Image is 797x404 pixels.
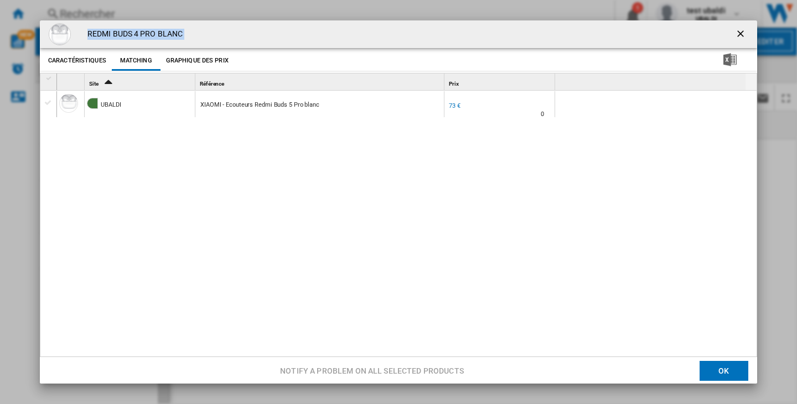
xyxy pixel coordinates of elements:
[87,74,195,91] div: Sort Ascending
[541,109,544,120] div: Délai de livraison : 0 jour
[40,20,757,384] md-dialog: Product popup
[82,29,183,40] h4: REDMI BUDS 4 PRO BLANC
[447,74,555,91] div: Prix Sort None
[195,91,444,117] div: https://www.ubaldi.com/son/casque-ecouteurs/xiaomi/ecouteurs-xiaomi--redmi-buds-5-pro-blanc--7047...
[200,81,224,87] span: Référence
[100,81,117,87] span: Sort Ascending
[449,102,460,109] div: 73 €
[723,53,737,66] img: excel-24x24.png
[101,92,121,118] div: UBALDI
[449,81,459,87] span: Prix
[706,51,754,71] button: Télécharger au format Excel
[87,74,195,91] div: Site Sort Ascending
[200,92,319,118] div: XIAOMI - Ecouteurs Redmi Buds 5 Pro blanc
[198,74,444,91] div: Sort None
[731,23,753,45] button: getI18NText('BUTTONS.CLOSE_DIALOG')
[49,23,71,45] img: MA14CA53ECOUBQU78-00ee3812fd-43-nw.jpg
[198,74,444,91] div: Référence Sort None
[45,51,109,71] button: Caractéristiques
[277,360,467,380] button: Notify a problem on all selected products
[700,360,748,380] button: OK
[447,101,460,112] div: 73 €
[59,74,84,91] div: Sort None
[557,74,746,91] div: Sort None
[112,51,161,71] button: Matching
[447,74,555,91] div: Sort None
[735,28,748,41] ng-md-icon: getI18NText('BUTTONS.CLOSE_DIALOG')
[163,51,231,71] button: Graphique des prix
[89,81,99,87] span: Site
